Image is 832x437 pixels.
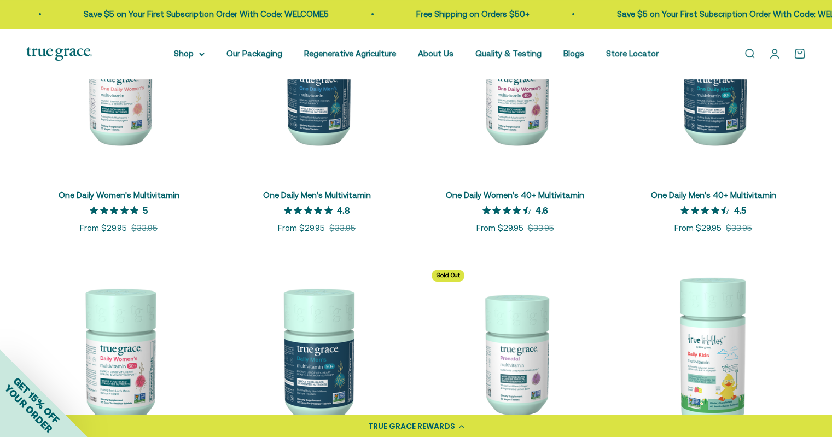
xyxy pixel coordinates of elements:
[475,49,542,58] a: Quality & Testing
[2,382,55,435] span: YOUR ORDER
[650,190,776,200] a: One Daily Men's 40+ Multivitamin
[402,9,515,19] a: Free Shipping on Orders $50+
[674,222,722,235] sale-price: From $29.95
[90,202,143,218] span: 5 out of 5 stars rating in total 12 reviews.
[536,205,548,215] p: 4.6
[368,421,455,432] div: TRUE GRACE REWARDS
[284,202,337,218] span: 4.8 out of 5 stars rating in total 6 reviews.
[734,205,746,215] p: 4.5
[726,222,752,235] compare-at-price: $33.95
[476,222,523,235] sale-price: From $29.95
[563,49,584,58] a: Blogs
[680,202,734,218] span: 4.5 out of 5 stars rating in total 4 reviews.
[446,190,584,200] a: One Daily Women's 40+ Multivitamin
[11,375,62,426] span: GET 15% OFF
[131,222,158,235] compare-at-price: $33.95
[69,8,315,21] p: Save $5 on Your First Subscription Order With Code: WELCOME5
[263,190,371,200] a: One Daily Men's Multivitamin
[80,222,127,235] sale-price: From $29.95
[174,47,205,60] summary: Shop
[59,190,179,200] a: One Daily Women's Multivitamin
[337,205,350,215] p: 4.8
[278,222,325,235] sale-price: From $29.95
[143,205,148,215] p: 5
[606,49,659,58] a: Store Locator
[482,202,536,218] span: 4.6 out of 5 stars rating in total 25 reviews.
[528,222,554,235] compare-at-price: $33.95
[226,49,282,58] a: Our Packaging
[329,222,356,235] compare-at-price: $33.95
[418,49,453,58] a: About Us
[304,49,396,58] a: Regenerative Agriculture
